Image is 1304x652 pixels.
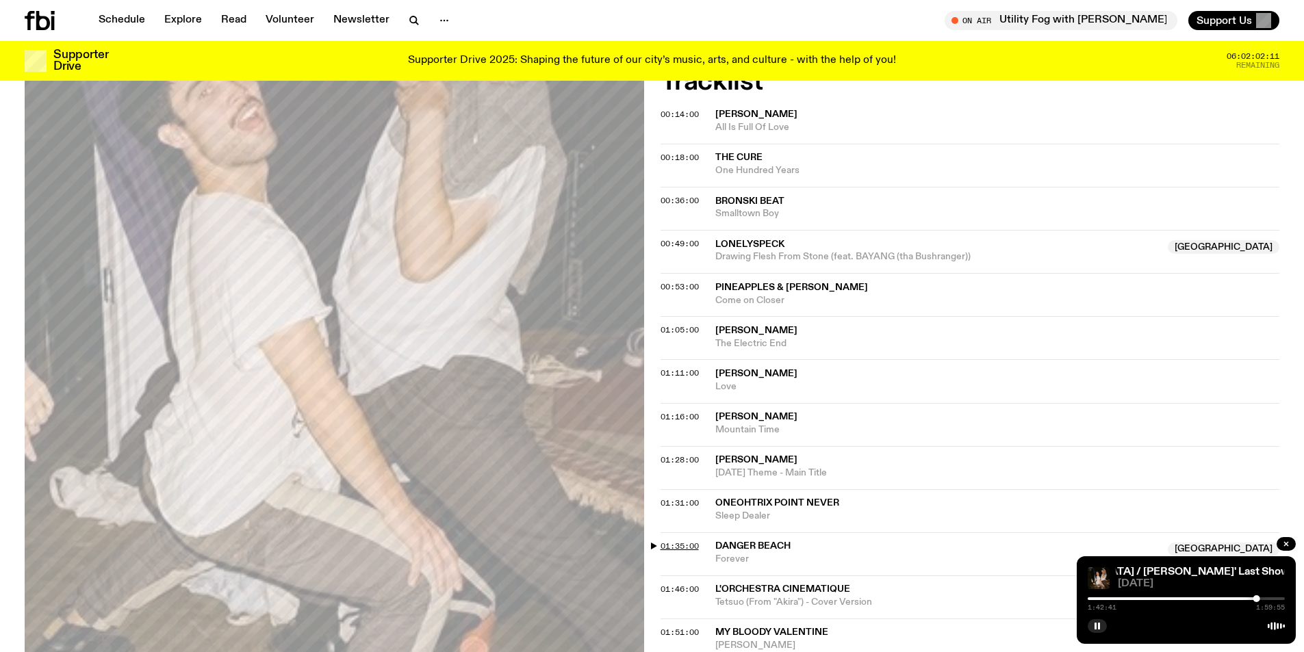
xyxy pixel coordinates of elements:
span: Danger Beach [715,541,791,551]
span: 01:35:00 [661,540,699,551]
span: 00:14:00 [661,109,699,120]
span: The Cure [715,153,763,162]
button: On AirUtility Fog with [PERSON_NAME] [945,11,1177,30]
span: Mountain Time [715,423,1280,436]
span: 01:16:00 [661,411,699,422]
button: 01:28:00 [661,456,699,464]
span: Pineapples & [PERSON_NAME] [715,283,868,292]
span: My Bloody Valentine [715,627,828,637]
span: [GEOGRAPHIC_DATA] [1168,240,1279,254]
span: 00:49:00 [661,238,699,249]
span: [PERSON_NAME] [715,639,1280,652]
span: All Is Full Of Love [715,121,1280,134]
button: 00:14:00 [661,111,699,118]
span: Forever [715,553,1160,566]
span: Oneohtrix Point Never [715,498,839,508]
button: 00:18:00 [661,154,699,161]
span: Drawing Flesh From Stone (feat. BAYANG (tha Bushranger)) [715,250,1160,263]
span: [PERSON_NAME] [715,412,797,421]
a: Schedule [90,11,153,30]
button: 00:53:00 [661,283,699,291]
span: Smalltown Boy [715,207,1280,220]
span: [PERSON_NAME] [715,455,797,465]
span: 01:31:00 [661,497,699,508]
span: 01:05:00 [661,324,699,335]
button: 00:49:00 [661,240,699,248]
span: Come on Closer [715,294,1280,307]
span: [PERSON_NAME] [715,109,797,119]
a: Newsletter [325,11,398,30]
a: Explore [156,11,210,30]
span: [PERSON_NAME] [715,326,797,335]
span: 00:53:00 [661,281,699,292]
span: Love [715,380,1280,393]
span: [DATE] [1118,579,1285,589]
span: The Electric End [715,337,1280,350]
p: Supporter Drive 2025: Shaping the future of our city’s music, arts, and culture - with the help o... [408,55,896,67]
span: Remaining [1236,62,1279,69]
h2: Tracklist [661,70,1280,94]
span: Sleep Dealer [715,510,1280,523]
span: [DATE] Theme - Main Title [715,467,1280,480]
span: 00:18:00 [661,152,699,163]
button: 01:11:00 [661,369,699,377]
button: 01:35:00 [661,543,699,550]
button: 01:51:00 [661,629,699,636]
button: Support Us [1188,11,1279,30]
button: 01:16:00 [661,413,699,421]
span: Lonelyspeck [715,239,784,249]
span: One Hundred Years [715,164,1280,177]
span: Support Us [1197,14,1252,27]
img: Marcus Whale is on the left, bent to his knees and arching back with a gleeful look his face He i... [1088,567,1110,589]
a: Read [213,11,255,30]
h3: Supporter Drive [53,49,108,73]
button: 01:46:00 [661,586,699,593]
span: 01:28:00 [661,454,699,465]
span: 01:11:00 [661,367,699,378]
a: Sleepless in [GEOGRAPHIC_DATA] / [PERSON_NAME]' Last Show! [958,566,1292,577]
span: 06:02:02:11 [1227,53,1279,60]
button: 01:05:00 [661,326,699,334]
span: 1:59:55 [1256,604,1285,611]
button: 00:36:00 [661,197,699,205]
span: Tetsuo (From "Akira") - Cover Version [715,596,1280,609]
span: 01:46:00 [661,584,699,595]
span: L'Orchestra Cinematique [715,584,850,594]
span: 01:51:00 [661,627,699,638]
span: 00:36:00 [661,195,699,206]
span: [GEOGRAPHIC_DATA] [1168,543,1279,556]
a: Volunteer [257,11,322,30]
span: Bronski Beat [715,196,784,206]
span: [PERSON_NAME] [715,369,797,378]
span: 1:42:41 [1088,604,1116,611]
button: 01:31:00 [661,499,699,507]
